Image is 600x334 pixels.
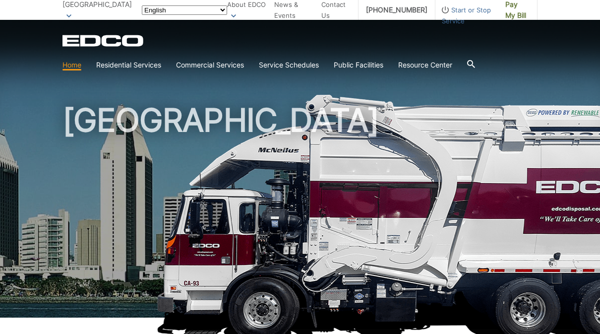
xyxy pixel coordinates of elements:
[96,60,161,70] a: Residential Services
[62,60,81,70] a: Home
[176,60,244,70] a: Commercial Services
[62,35,145,47] a: EDCD logo. Return to the homepage.
[142,5,227,15] select: Select a language
[259,60,319,70] a: Service Schedules
[398,60,452,70] a: Resource Center
[62,104,538,322] h1: [GEOGRAPHIC_DATA]
[334,60,383,70] a: Public Facilities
